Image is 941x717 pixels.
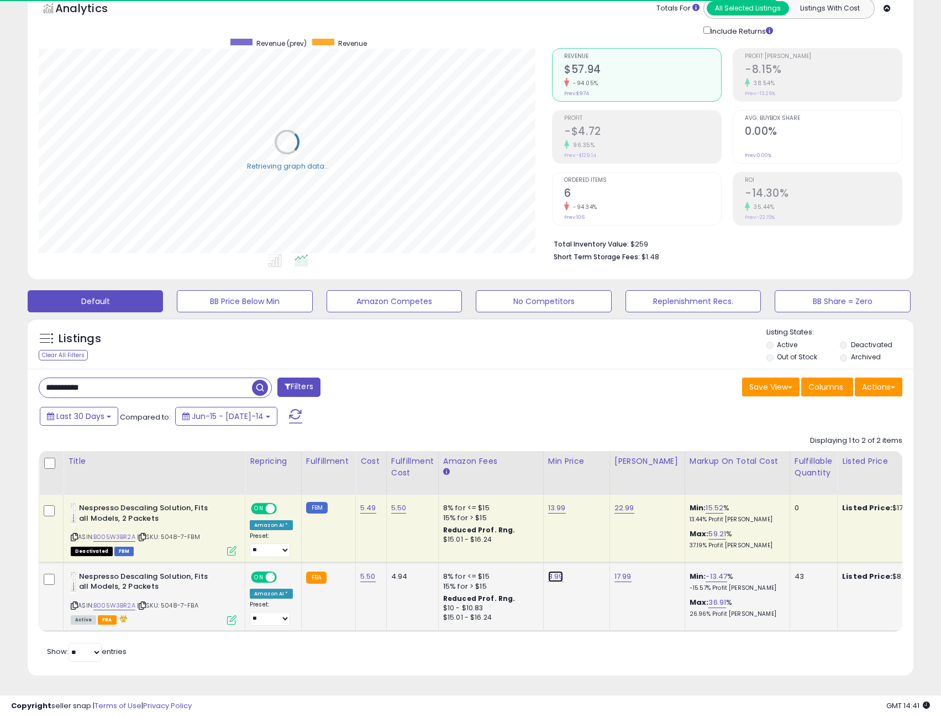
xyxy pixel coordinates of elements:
div: Cost [360,456,382,467]
a: 22.99 [614,503,634,514]
span: | SKU: 5048-7-FBA [137,601,198,610]
div: Amazon Fees [443,456,539,467]
h2: -14.30% [745,187,902,202]
span: ON [252,572,266,582]
span: Jun-15 - [DATE]-14 [192,411,264,422]
div: $15.01 - $16.24 [443,535,535,545]
a: 13.99 [548,503,566,514]
div: % [690,598,781,618]
small: Amazon Fees. [443,467,450,477]
div: 15% for > $15 [443,513,535,523]
span: 2025-08-14 14:41 GMT [886,700,930,711]
button: Jun-15 - [DATE]-14 [175,407,277,426]
div: Fulfillment Cost [391,456,434,479]
p: 13.44% Profit [PERSON_NAME] [690,516,781,524]
strong: Copyright [11,700,51,711]
button: Amazon Competes [327,290,462,312]
button: Default [28,290,163,312]
div: 15% for > $15 [443,582,535,592]
b: Listed Price: [842,571,892,582]
button: Listings With Cost [788,1,871,15]
button: Last 30 Days [40,407,118,426]
b: Short Term Storage Fees: [554,252,640,261]
div: Displaying 1 to 2 of 2 items [810,436,902,446]
div: Preset: [250,532,293,557]
small: 35.44% [750,203,774,211]
span: Profit [PERSON_NAME] [745,54,902,60]
div: $10 - $10.83 [443,604,535,613]
div: Fulfillment [306,456,351,467]
span: | SKU: 5048-7-FBM [137,532,200,541]
span: Revenue [564,54,721,60]
button: All Selected Listings [707,1,789,15]
h5: Analytics [55,1,129,19]
small: -94.34% [569,203,597,211]
div: 4.94 [391,572,430,582]
span: Show: entries [47,646,127,657]
th: The percentage added to the cost of goods (COGS) that forms the calculator for Min & Max prices. [685,451,790,495]
div: 8% for <= $15 [443,503,535,513]
div: Amazon AI * [250,589,293,599]
a: 5.49 [360,503,376,514]
small: Prev: 0.00% [745,152,771,159]
b: Nespresso Descaling Solution, Fits all Models, 2 Packets [79,503,213,526]
span: OFF [275,504,293,514]
small: Prev: -22.15% [745,214,775,221]
div: $17.94 [842,503,934,513]
p: 26.96% Profit [PERSON_NAME] [690,610,781,618]
span: OFF [275,572,293,582]
div: ASIN: [71,572,236,624]
p: 37.19% Profit [PERSON_NAME] [690,542,781,549]
a: 8.99 [548,571,564,582]
button: Actions [855,378,902,396]
h5: Listings [59,331,101,347]
div: Title [68,456,240,467]
small: -94.05% [569,79,598,87]
a: 5.50 [360,571,376,582]
a: Terms of Use [94,700,141,711]
a: 36.91 [708,597,726,608]
small: Prev: -$129.14 [564,152,596,159]
span: Avg. Buybox Share [745,116,902,122]
div: 8% for <= $15 [443,572,535,582]
img: 31nwTtz2IHL._SL40_.jpg [71,503,76,525]
small: Prev: 106 [564,214,585,221]
b: Max: [690,597,709,608]
span: All listings that are unavailable for purchase on Amazon for any reason other than out-of-stock [71,547,113,556]
div: Listed Price [842,456,938,467]
b: Reduced Prof. Rng. [443,525,516,535]
div: Amazon AI * [250,520,293,530]
button: BB Share = Zero [775,290,910,312]
h2: $57.94 [564,63,721,78]
p: -15.57% Profit [PERSON_NAME] [690,584,781,592]
div: Include Returns [695,24,786,37]
small: 38.54% [750,79,775,87]
label: Active [777,340,797,349]
button: BB Price Below Min [177,290,312,312]
h2: -8.15% [745,63,902,78]
div: % [690,572,781,592]
div: % [690,529,781,549]
span: FBM [114,547,134,556]
button: Filters [277,378,320,397]
div: $15.01 - $16.24 [443,613,535,622]
a: 17.99 [614,571,632,582]
span: All listings currently available for purchase on Amazon [71,615,96,625]
span: Columns [808,381,843,392]
span: Ordered Items [564,177,721,184]
div: $8.99 [842,572,934,582]
div: ASIN: [71,503,236,554]
span: FBA [98,615,117,625]
a: 59.21 [708,528,726,540]
div: Clear All Filters [39,350,88,360]
div: Retrieving graph data.. [247,161,328,171]
b: Reduced Prof. Rng. [443,594,516,603]
i: hazardous material [117,615,128,622]
a: 15.52 [706,503,723,514]
b: Total Inventory Value: [554,239,629,249]
button: Columns [801,378,853,396]
span: ON [252,504,266,514]
div: Min Price [548,456,605,467]
a: Privacy Policy [143,700,192,711]
a: 5.50 [391,503,407,514]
